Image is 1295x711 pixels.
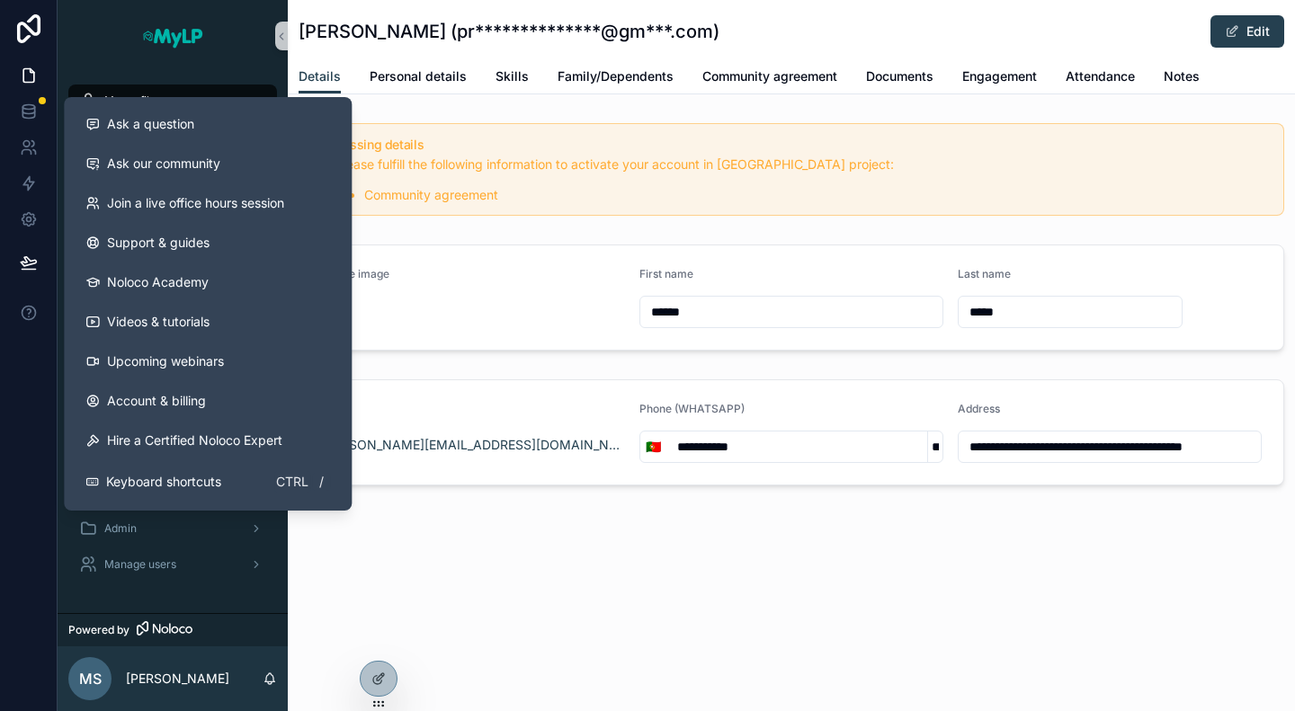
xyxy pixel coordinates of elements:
[107,392,206,410] span: Account & billing
[107,194,284,212] span: Join a live office hours session
[496,60,529,96] a: Skills
[321,267,389,280] span: Profile image
[79,668,102,689] span: MS
[1210,15,1284,48] button: Edit
[107,234,210,252] span: Support & guides
[639,267,693,280] span: First name
[702,60,837,96] a: Community agreement
[1164,60,1200,96] a: Notes
[71,144,344,183] a: Ask our community
[68,623,129,637] span: Powered by
[866,67,933,85] span: Documents
[71,460,344,503] button: Keyboard shortcutsCtrl/
[639,402,745,415] span: Phone (WHATSAPP)
[107,313,210,331] span: Videos & tutorials
[68,548,277,581] a: Manage users
[71,262,344,302] a: Noloco Academy
[107,273,209,291] span: Noloco Academy
[68,512,277,545] a: Admin
[107,431,282,449] span: Hire a Certified Noloco Expert
[335,155,1269,204] div: Please fulfill the following information to activate your account in Lisbon project: - Community ...
[104,93,156,108] span: My profile
[1164,67,1200,85] span: Notes
[71,342,344,381] a: Upcoming webinars
[106,473,221,491] span: Keyboard shortcuts
[335,155,1269,175] p: Please fulfill the following information to activate your account in [GEOGRAPHIC_DATA] project:
[1066,60,1135,96] a: Attendance
[558,60,674,96] a: Family/Dependents
[962,60,1037,96] a: Engagement
[274,471,310,493] span: Ctrl
[58,613,288,646] a: Powered by
[370,60,467,96] a: Personal details
[299,67,341,85] span: Details
[958,402,1000,415] span: Address
[299,60,341,94] a: Details
[496,67,529,85] span: Skills
[104,557,176,572] span: Manage users
[71,183,344,223] a: Join a live office hours session
[126,670,229,688] p: [PERSON_NAME]
[646,438,661,456] span: 🇵🇹
[640,431,666,463] button: Select Button
[107,115,194,133] span: Ask a question
[71,104,344,144] button: Ask a question
[71,421,344,460] button: Hire a Certified Noloco Expert
[141,22,204,50] img: App logo
[321,436,625,454] a: [PERSON_NAME][EMAIL_ADDRESS][DOMAIN_NAME]
[58,72,288,604] div: scrollable content
[104,521,137,536] span: Admin
[370,67,467,85] span: Personal details
[866,60,933,96] a: Documents
[958,267,1011,280] span: Last name
[558,67,674,85] span: Family/Dependents
[107,155,220,173] span: Ask our community
[1066,67,1135,85] span: Attendance
[335,138,1269,151] h5: Missing details
[71,302,344,342] a: Videos & tutorials
[364,186,1269,204] li: Community agreement
[314,475,328,489] span: /
[68,84,277,117] a: My profile
[71,381,344,421] a: Account & billing
[71,223,344,262] a: Support & guides
[107,352,224,370] span: Upcoming webinars
[702,67,837,85] span: Community agreement
[962,67,1037,85] span: Engagement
